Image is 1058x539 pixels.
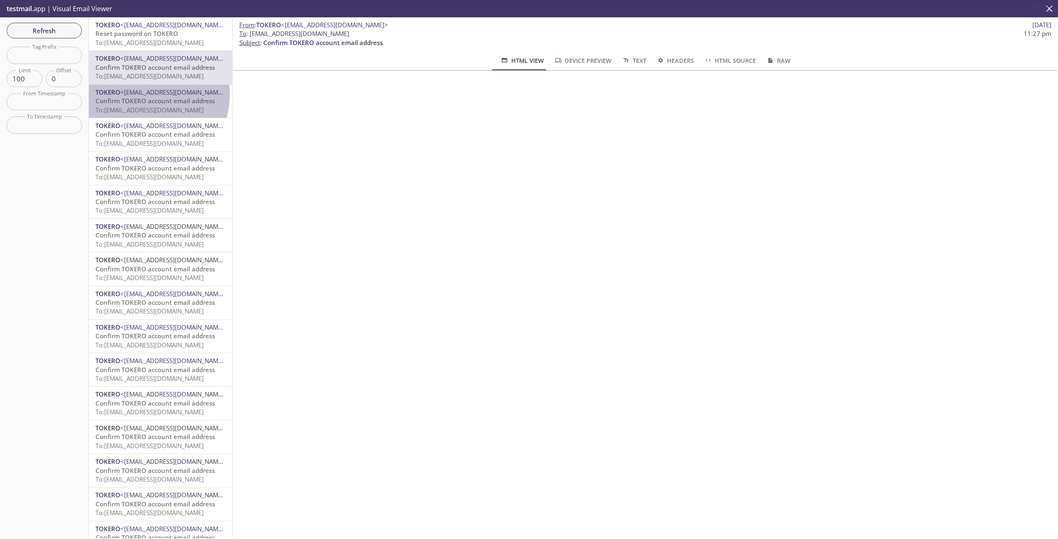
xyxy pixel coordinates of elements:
span: To: [EMAIL_ADDRESS][DOMAIN_NAME] [95,408,204,416]
span: <[EMAIL_ADDRESS][DOMAIN_NAME]> [120,491,227,499]
span: To: [EMAIL_ADDRESS][DOMAIN_NAME] [95,273,204,282]
p: : [239,29,1051,47]
div: TOKERO<[EMAIL_ADDRESS][DOMAIN_NAME]>Confirm TOKERO account email addressTo:[EMAIL_ADDRESS][DOMAIN... [89,353,232,386]
span: <[EMAIL_ADDRESS][DOMAIN_NAME]> [120,155,227,163]
span: Subject [239,38,260,47]
span: <[EMAIL_ADDRESS][DOMAIN_NAME]> [120,189,227,197]
span: To [239,29,246,38]
span: TOKERO [95,256,120,264]
span: [DATE] [1032,21,1051,29]
span: <[EMAIL_ADDRESS][DOMAIN_NAME]> [120,290,227,298]
span: <[EMAIL_ADDRESS][DOMAIN_NAME]> [120,323,227,331]
span: <[EMAIL_ADDRESS][DOMAIN_NAME]> [120,424,227,432]
span: Confirm TOKERO account email address [95,97,215,105]
span: From [239,21,255,29]
span: Confirm TOKERO account email address [95,130,215,138]
span: Confirm TOKERO account email address [263,38,383,47]
div: TOKERO<[EMAIL_ADDRESS][DOMAIN_NAME]>Confirm TOKERO account email addressTo:[EMAIL_ADDRESS][DOMAIN... [89,252,232,285]
div: TOKERO<[EMAIL_ADDRESS][DOMAIN_NAME]>Confirm TOKERO account email addressTo:[EMAIL_ADDRESS][DOMAIN... [89,320,232,353]
div: TOKERO<[EMAIL_ADDRESS][DOMAIN_NAME]>Confirm TOKERO account email addressTo:[EMAIL_ADDRESS][DOMAIN... [89,185,232,218]
button: Refresh [7,23,82,38]
div: TOKERO<[EMAIL_ADDRESS][DOMAIN_NAME]>Confirm TOKERO account email addressTo:[EMAIL_ADDRESS][DOMAIN... [89,286,232,319]
span: To: [EMAIL_ADDRESS][DOMAIN_NAME] [95,173,204,181]
span: Confirm TOKERO account email address [95,366,215,374]
span: Confirm TOKERO account email address [95,265,215,273]
span: Text [622,55,646,66]
div: TOKERO<[EMAIL_ADDRESS][DOMAIN_NAME]>Confirm TOKERO account email addressTo:[EMAIL_ADDRESS][DOMAIN... [89,152,232,185]
span: TOKERO [95,189,120,197]
span: Confirm TOKERO account email address [95,432,215,441]
span: Confirm TOKERO account email address [95,500,215,508]
span: To: [EMAIL_ADDRESS][DOMAIN_NAME] [95,38,204,47]
div: TOKERO<[EMAIL_ADDRESS][DOMAIN_NAME]>Confirm TOKERO account email addressTo:[EMAIL_ADDRESS][DOMAIN... [89,219,232,252]
span: TOKERO [95,525,120,533]
span: Confirm TOKERO account email address [95,298,215,306]
span: TOKERO [95,390,120,398]
span: <[EMAIL_ADDRESS][DOMAIN_NAME]> [120,457,227,465]
span: To: [EMAIL_ADDRESS][DOMAIN_NAME] [95,72,204,80]
span: To: [EMAIL_ADDRESS][DOMAIN_NAME] [95,341,204,349]
div: TOKERO<[EMAIL_ADDRESS][DOMAIN_NAME]>Confirm TOKERO account email addressTo:[EMAIL_ADDRESS][DOMAIN... [89,454,232,487]
span: <[EMAIL_ADDRESS][DOMAIN_NAME]> [120,54,227,62]
span: Confirm TOKERO account email address [95,231,215,239]
span: To: [EMAIL_ADDRESS][DOMAIN_NAME] [95,442,204,450]
span: <[EMAIL_ADDRESS][DOMAIN_NAME]> [120,525,227,533]
span: Raw [766,55,790,66]
span: To: [EMAIL_ADDRESS][DOMAIN_NAME] [95,139,204,147]
span: TOKERO [95,21,120,29]
span: TOKERO [95,54,120,62]
span: TOKERO [95,290,120,298]
span: 11:27 pm [1024,29,1051,38]
span: TOKERO [95,424,120,432]
span: HTML View [500,55,543,66]
div: TOKERO<[EMAIL_ADDRESS][DOMAIN_NAME]>Confirm TOKERO account email addressTo:[EMAIL_ADDRESS][DOMAIN... [89,118,232,151]
span: TOKERO [95,88,120,96]
span: Reset password on TOKERO [95,29,178,38]
span: To: [EMAIL_ADDRESS][DOMAIN_NAME] [95,106,204,114]
span: Refresh [13,25,75,36]
span: <[EMAIL_ADDRESS][DOMAIN_NAME]> [120,356,227,365]
span: <[EMAIL_ADDRESS][DOMAIN_NAME]> [120,88,227,96]
div: TOKERO<[EMAIL_ADDRESS][DOMAIN_NAME]>Confirm TOKERO account email addressTo:[EMAIL_ADDRESS][DOMAIN... [89,51,232,84]
span: TOKERO [256,21,281,29]
span: TOKERO [95,457,120,465]
span: <[EMAIL_ADDRESS][DOMAIN_NAME]> [120,390,227,398]
span: Confirm TOKERO account email address [95,466,215,475]
span: : [239,21,388,29]
span: To: [EMAIL_ADDRESS][DOMAIN_NAME] [95,240,204,248]
div: TOKERO<[EMAIL_ADDRESS][DOMAIN_NAME]>Confirm TOKERO account email addressTo:[EMAIL_ADDRESS][DOMAIN... [89,387,232,420]
span: Confirm TOKERO account email address [95,197,215,206]
div: TOKERO<[EMAIL_ADDRESS][DOMAIN_NAME]>Confirm TOKERO account email addressTo:[EMAIL_ADDRESS][DOMAIN... [89,85,232,118]
span: To: [EMAIL_ADDRESS][DOMAIN_NAME] [95,508,204,517]
span: TOKERO [95,155,120,163]
span: Headers [656,55,694,66]
span: HTML Source [704,55,756,66]
span: To: [EMAIL_ADDRESS][DOMAIN_NAME] [95,475,204,483]
span: Confirm TOKERO account email address [95,399,215,407]
span: TOKERO [95,323,120,331]
span: TOKERO [95,356,120,365]
span: <[EMAIL_ADDRESS][DOMAIN_NAME]> [120,222,227,230]
span: <[EMAIL_ADDRESS][DOMAIN_NAME]> [281,21,388,29]
div: TOKERO<[EMAIL_ADDRESS][DOMAIN_NAME]>Confirm TOKERO account email addressTo:[EMAIL_ADDRESS][DOMAIN... [89,487,232,520]
span: <[EMAIL_ADDRESS][DOMAIN_NAME]> [120,121,227,130]
span: To: [EMAIL_ADDRESS][DOMAIN_NAME] [95,307,204,315]
span: TOKERO [95,121,120,130]
span: Confirm TOKERO account email address [95,164,215,172]
div: TOKERO<[EMAIL_ADDRESS][DOMAIN_NAME]>Reset password on TOKEROTo:[EMAIL_ADDRESS][DOMAIN_NAME] [89,17,232,50]
span: <[EMAIL_ADDRESS][DOMAIN_NAME]> [120,256,227,264]
span: : [EMAIL_ADDRESS][DOMAIN_NAME] [239,29,349,38]
span: To: [EMAIL_ADDRESS][DOMAIN_NAME] [95,374,204,382]
span: Confirm TOKERO account email address [95,332,215,340]
span: TOKERO [95,491,120,499]
div: TOKERO<[EMAIL_ADDRESS][DOMAIN_NAME]>Confirm TOKERO account email addressTo:[EMAIL_ADDRESS][DOMAIN... [89,420,232,454]
span: Device Preview [554,55,612,66]
span: TOKERO [95,222,120,230]
span: Confirm TOKERO account email address [95,63,215,71]
span: To: [EMAIL_ADDRESS][DOMAIN_NAME] [95,206,204,214]
span: <[EMAIL_ADDRESS][DOMAIN_NAME]> [120,21,227,29]
span: testmail [7,4,32,13]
